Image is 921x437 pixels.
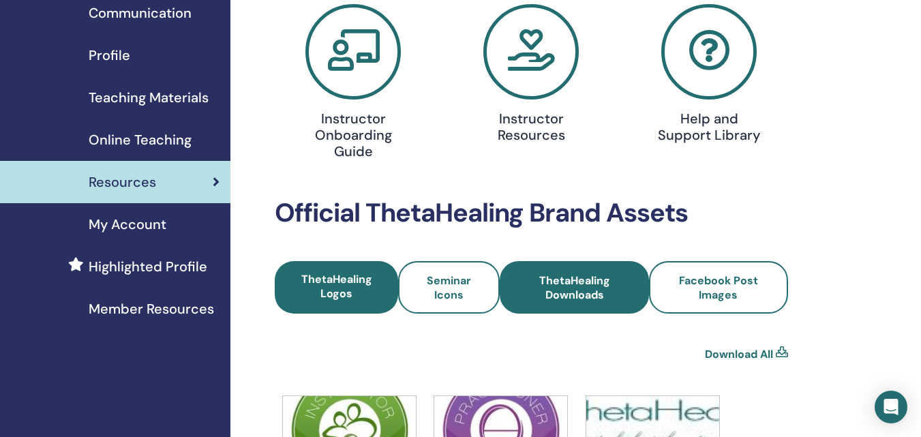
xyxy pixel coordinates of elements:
span: Facebook Post Images [679,273,758,302]
span: Resources [89,172,156,192]
h4: Help and Support Library [652,110,766,143]
span: Communication [89,3,192,23]
a: Seminar Icons [398,261,500,314]
a: Instructor Resources [451,4,612,149]
span: Highlighted Profile [89,256,207,277]
span: ThetaHealing Downloads [518,273,631,302]
span: Profile [89,45,130,65]
a: ThetaHealing Downloads [500,261,649,314]
h2: Official ThetaHealing Brand Assets [275,198,788,229]
span: My Account [89,214,166,235]
a: ThetaHealing Logos [275,261,399,314]
span: Member Resources [89,299,214,319]
a: Facebook Post Images [649,261,788,314]
span: ThetaHealing Logos [301,272,372,301]
h4: Instructor Onboarding Guide [297,110,410,160]
a: Download All [705,346,773,363]
span: Seminar Icons [427,273,471,302]
h4: Instructor Resources [474,110,588,143]
span: Online Teaching [89,130,192,150]
div: Open Intercom Messenger [875,391,907,423]
a: Help and Support Library [629,4,790,149]
span: Teaching Materials [89,87,209,108]
a: Instructor Onboarding Guide [273,4,434,165]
